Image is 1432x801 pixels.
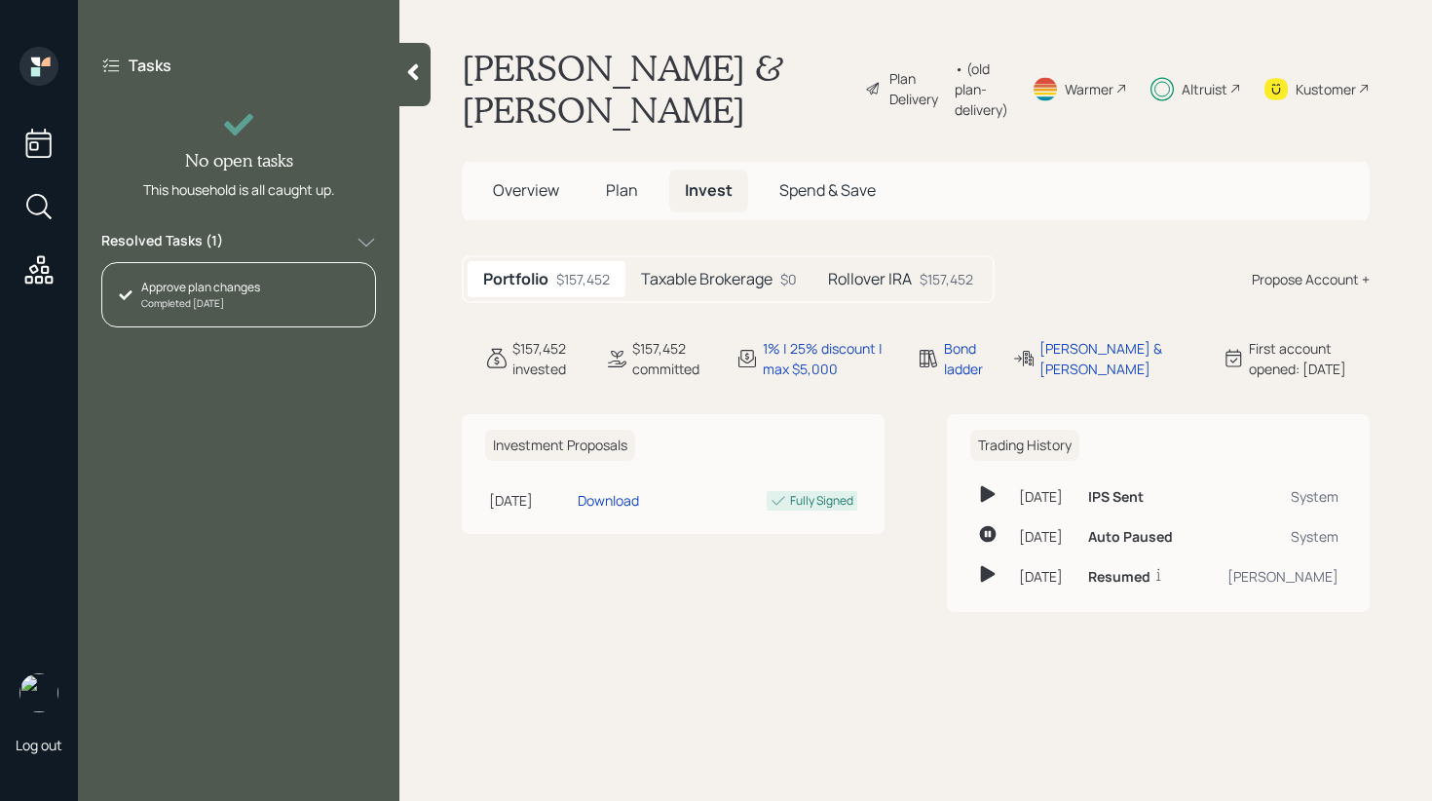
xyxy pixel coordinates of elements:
[141,279,260,296] div: Approve plan changes
[889,68,945,109] div: Plan Delivery
[920,269,973,289] div: $157,452
[1206,526,1338,547] div: System
[1088,569,1150,586] h6: Resumed
[1088,529,1173,546] h6: Auto Paused
[185,150,293,172] h4: No open tasks
[1296,79,1356,99] div: Kustomer
[129,55,171,76] label: Tasks
[483,270,548,288] h5: Portfolio
[1252,269,1370,289] div: Propose Account +
[1206,566,1338,587] div: [PERSON_NAME]
[641,270,773,288] h5: Taxable Brokerage
[779,179,876,201] span: Spend & Save
[141,296,260,311] div: Completed [DATE]
[1019,526,1073,547] div: [DATE]
[955,58,1008,120] div: • (old plan-delivery)
[1182,79,1227,99] div: Altruist
[790,492,853,510] div: Fully Signed
[493,179,559,201] span: Overview
[578,490,639,511] div: Download
[1019,566,1073,587] div: [DATE]
[143,179,335,200] div: This household is all caught up.
[512,338,582,379] div: $157,452 invested
[101,231,223,254] label: Resolved Tasks ( 1 )
[1019,486,1073,507] div: [DATE]
[780,269,797,289] div: $0
[1206,486,1338,507] div: System
[828,270,912,288] h5: Rollover IRA
[556,269,610,289] div: $157,452
[462,47,849,131] h1: [PERSON_NAME] & [PERSON_NAME]
[944,338,988,379] div: Bond ladder
[489,490,570,511] div: [DATE]
[485,430,635,462] h6: Investment Proposals
[1088,489,1144,506] h6: IPS Sent
[763,338,894,379] div: 1% | 25% discount | max $5,000
[685,179,733,201] span: Invest
[606,179,638,201] span: Plan
[1249,338,1370,379] div: First account opened: [DATE]
[632,338,711,379] div: $157,452 committed
[1039,338,1198,379] div: [PERSON_NAME] & [PERSON_NAME]
[16,736,62,754] div: Log out
[1065,79,1113,99] div: Warmer
[19,673,58,712] img: retirable_logo.png
[970,430,1079,462] h6: Trading History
